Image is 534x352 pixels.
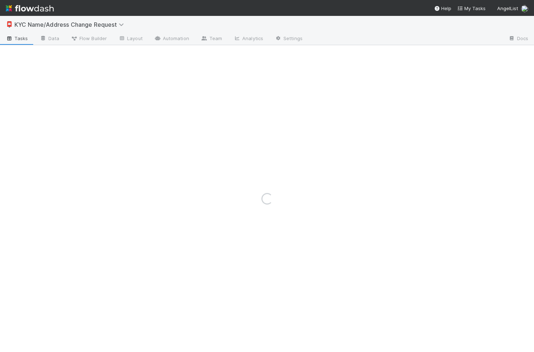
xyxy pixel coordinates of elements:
a: Layout [113,33,148,45]
a: Flow Builder [65,33,113,45]
img: logo-inverted-e16ddd16eac7371096b0.svg [6,2,54,14]
a: My Tasks [457,5,486,12]
a: Automation [148,33,195,45]
span: KYC Name/Address Change Request [14,21,127,28]
span: My Tasks [457,5,486,11]
span: 📮 [6,21,13,27]
div: Help [434,5,451,12]
a: Docs [503,33,534,45]
span: Tasks [6,35,28,42]
a: Team [195,33,228,45]
img: avatar_7d83f73c-397d-4044-baf2-bb2da42e298f.png [521,5,528,12]
span: Flow Builder [71,35,107,42]
span: AngelList [497,5,518,11]
a: Analytics [228,33,269,45]
a: Data [34,33,65,45]
a: Settings [269,33,308,45]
